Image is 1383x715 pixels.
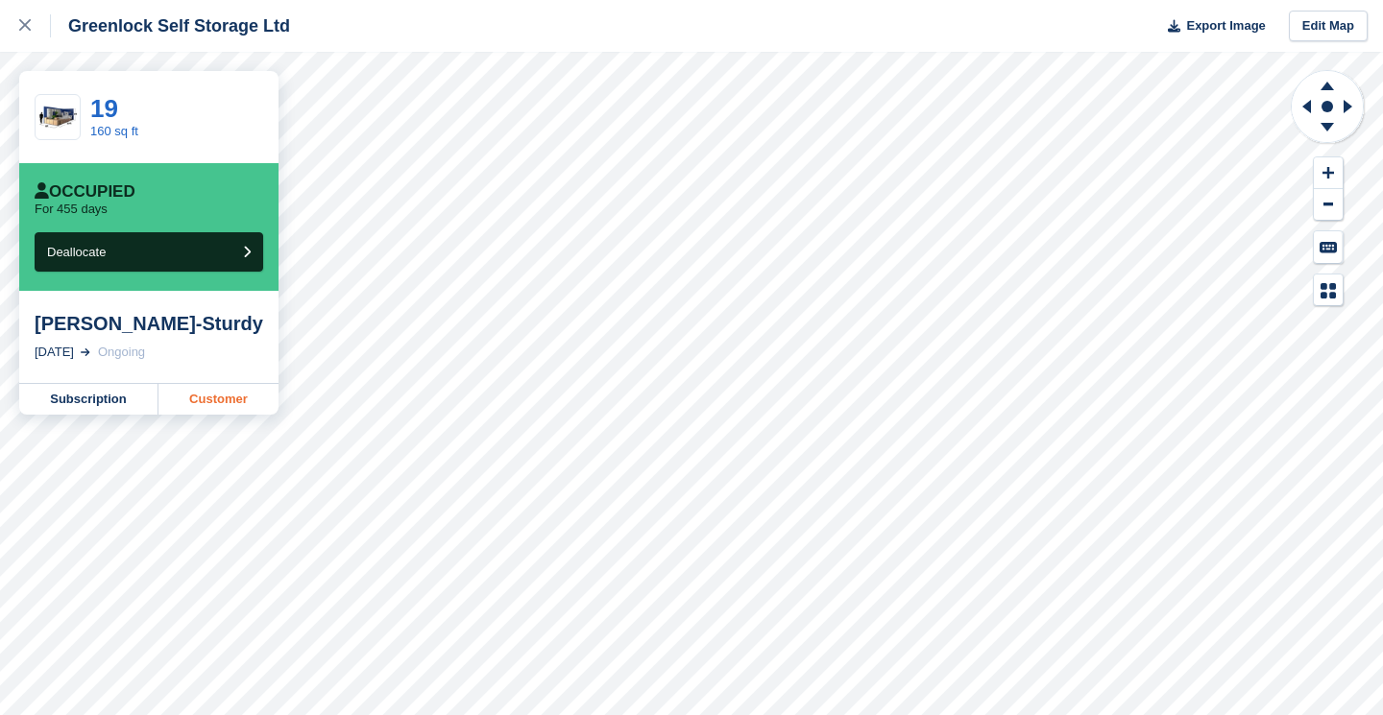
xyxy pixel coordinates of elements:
button: Zoom Out [1314,189,1343,221]
span: Export Image [1186,16,1265,36]
img: 20-ft-container%20(3).jpg [36,101,80,134]
img: arrow-right-light-icn-cde0832a797a2874e46488d9cf13f60e5c3a73dbe684e267c42b8395dfbc2abf.svg [81,348,90,356]
span: Deallocate [47,245,106,259]
a: 19 [90,94,118,123]
button: Map Legend [1314,274,1343,306]
div: [PERSON_NAME]-Sturdy [35,312,263,335]
a: Subscription [19,384,158,415]
a: Edit Map [1289,11,1368,42]
div: Ongoing [98,343,145,362]
button: Deallocate [35,232,263,272]
button: Keyboard Shortcuts [1314,231,1343,263]
a: Customer [158,384,279,415]
button: Zoom In [1314,157,1343,189]
div: Occupied [35,182,135,202]
p: For 455 days [35,202,108,217]
div: [DATE] [35,343,74,362]
div: Greenlock Self Storage Ltd [51,14,290,37]
a: 160 sq ft [90,124,138,138]
button: Export Image [1156,11,1266,42]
